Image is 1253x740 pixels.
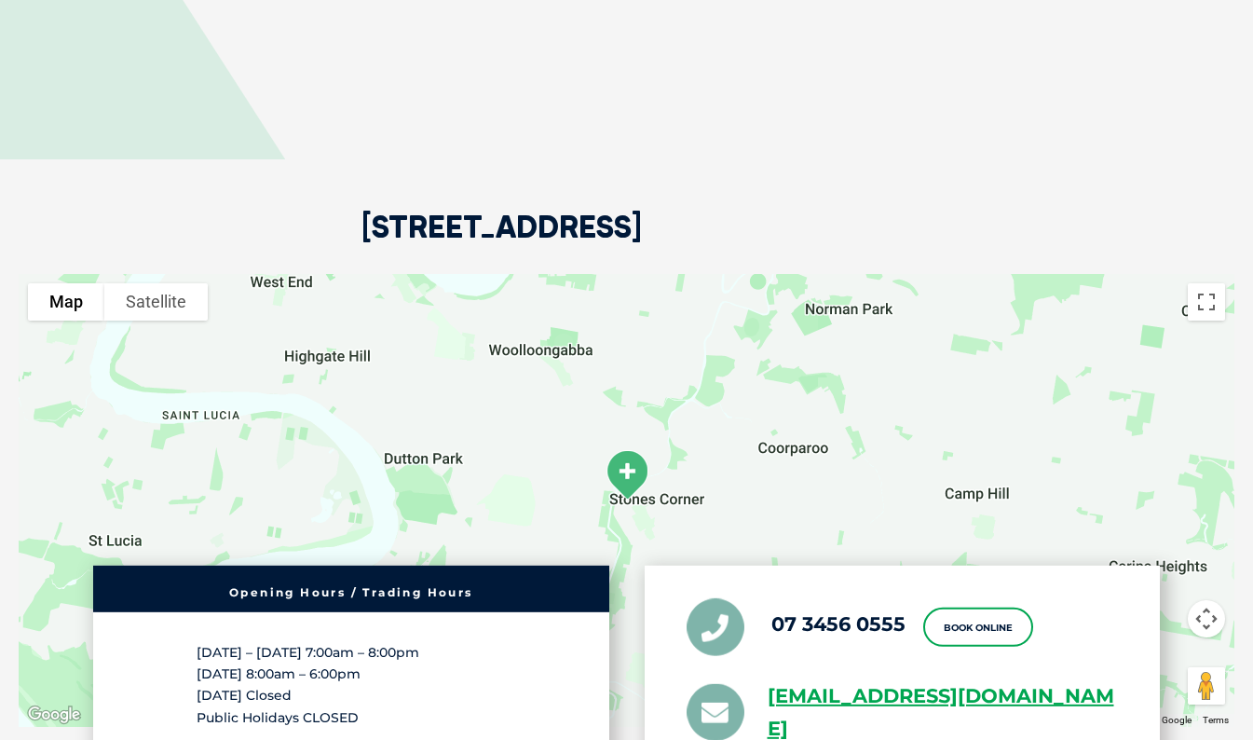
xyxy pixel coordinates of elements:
[197,642,506,729] p: [DATE] – [DATE] 7:00am – 8:00pm [DATE] 8:00am – 6:00pm [DATE] Closed Public Holidays CLOSED
[104,283,208,321] button: Show satellite imagery
[102,587,600,598] h6: Opening Hours / Trading Hours
[771,611,906,635] a: 07 3456 0555
[1188,283,1225,321] button: Toggle fullscreen view
[923,608,1033,647] a: Book Online
[28,283,104,321] button: Show street map
[361,212,642,274] h2: [STREET_ADDRESS]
